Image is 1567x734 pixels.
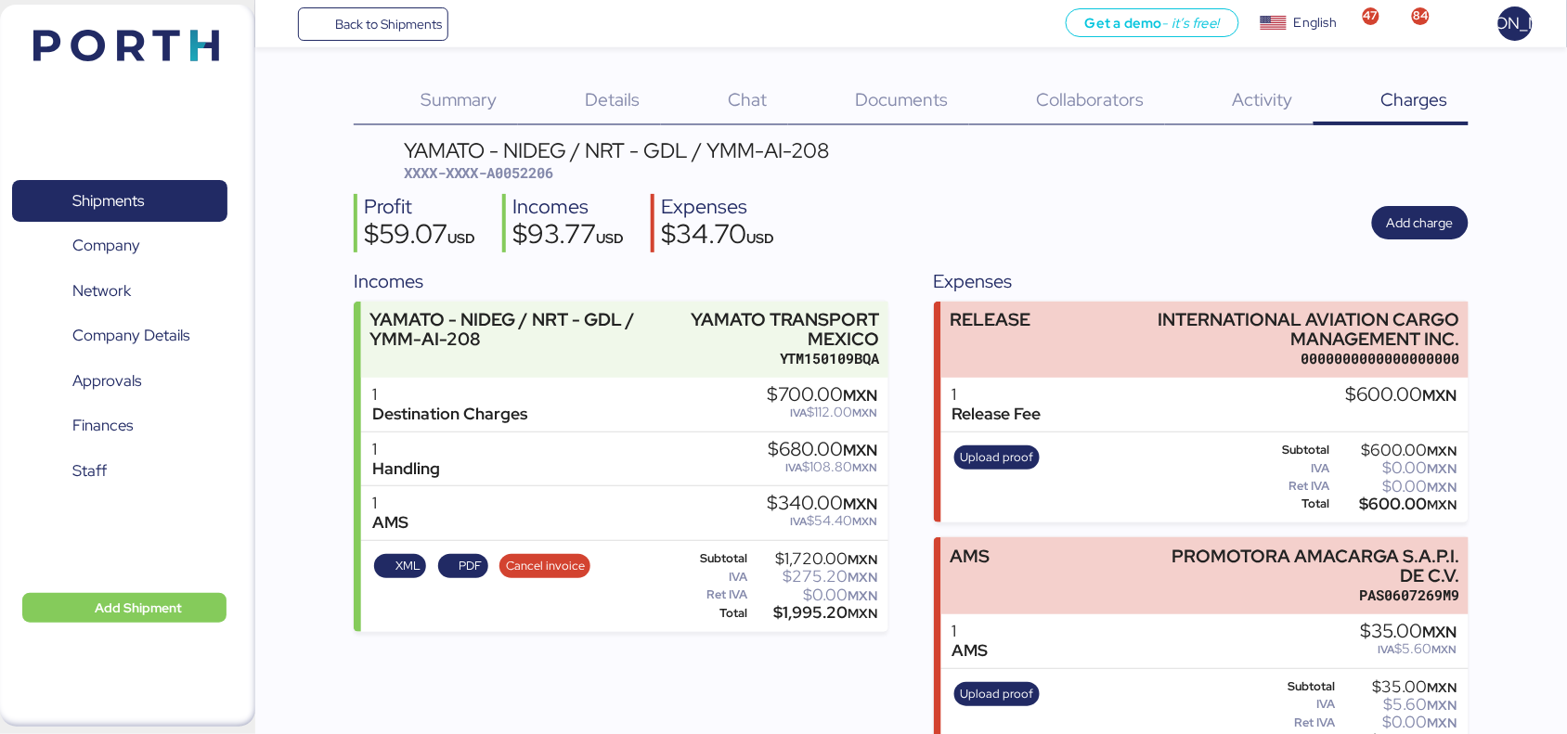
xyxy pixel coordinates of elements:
[661,221,774,252] div: $34.70
[1334,480,1457,494] div: $0.00
[843,385,877,406] span: MXN
[677,607,747,620] div: Total
[852,460,877,475] span: MXN
[856,87,949,111] span: Documents
[12,270,227,313] a: Network
[1428,697,1457,714] span: MXN
[960,447,1033,468] span: Upload proof
[852,514,877,529] span: MXN
[1257,698,1336,711] div: IVA
[1257,444,1330,457] div: Subtotal
[1423,385,1457,406] span: MXN
[767,514,877,528] div: $54.40
[1294,13,1337,32] div: English
[954,682,1040,706] button: Upload proof
[1233,87,1293,111] span: Activity
[438,554,488,578] button: PDF
[843,440,877,460] span: MXN
[459,556,482,576] span: PDF
[12,450,227,493] a: Staff
[512,221,624,252] div: $93.77
[952,405,1042,424] div: Release Fee
[751,570,878,584] div: $275.20
[952,385,1042,405] div: 1
[1428,496,1457,513] span: MXN
[1334,497,1457,511] div: $600.00
[354,267,889,295] div: Incomes
[677,571,747,584] div: IVA
[1361,622,1457,642] div: $35.00
[72,187,144,214] span: Shipments
[499,554,590,578] button: Cancel invoice
[767,406,877,419] div: $112.00
[952,641,989,661] div: AMS
[1340,680,1457,694] div: $35.00
[372,459,440,479] div: Handling
[447,229,475,247] span: USD
[677,588,747,601] div: Ret IVA
[372,440,440,459] div: 1
[1361,642,1457,656] div: $5.60
[1346,385,1457,406] div: $600.00
[72,457,107,484] span: Staff
[596,229,624,247] span: USD
[1381,87,1448,111] span: Charges
[22,593,227,623] button: Add Shipment
[12,315,227,357] a: Company Details
[848,569,877,586] span: MXN
[785,460,802,475] span: IVA
[266,8,298,40] button: Menu
[1257,680,1336,693] div: Subtotal
[950,310,1030,329] div: RELEASE
[1387,212,1454,234] span: Add charge
[848,551,877,568] span: MXN
[1340,715,1457,729] div: $0.00
[960,684,1033,704] span: Upload proof
[1379,642,1395,657] span: IVA
[768,440,877,460] div: $680.00
[661,194,774,221] div: Expenses
[954,445,1040,470] button: Upload proof
[1257,480,1330,493] div: Ret IVA
[1037,87,1145,111] span: Collaborators
[506,556,585,576] span: Cancel invoice
[72,277,131,304] span: Network
[1257,716,1336,729] div: Ret IVA
[751,552,878,566] div: $1,720.00
[751,588,878,602] div: $0.00
[586,87,641,111] span: Details
[370,310,666,349] div: YAMATO - NIDEG / NRT - GDL / YMM-AI-208
[372,405,527,424] div: Destination Charges
[372,513,408,533] div: AMS
[374,554,426,578] button: XML
[751,606,878,620] div: $1,995.20
[677,552,747,565] div: Subtotal
[768,460,877,474] div: $108.80
[72,232,140,259] span: Company
[729,87,768,111] span: Chat
[1154,547,1460,586] div: PROMOTORA AMACARGA S.A.P.I. DE C.V.
[1154,310,1460,349] div: INTERNATIONAL AVIATION CARGO MANAGEMENT INC.
[852,406,877,420] span: MXN
[72,412,133,439] span: Finances
[95,597,182,619] span: Add Shipment
[298,7,449,41] a: Back to Shipments
[843,494,877,514] span: MXN
[848,587,877,604] span: MXN
[364,194,475,221] div: Profit
[421,87,498,111] span: Summary
[1432,642,1457,657] span: MXN
[1154,586,1460,605] div: PAS0607269M9
[364,221,475,252] div: $59.07
[1340,698,1457,712] div: $5.60
[12,360,227,403] a: Approvals
[934,267,1470,295] div: Expenses
[952,622,989,641] div: 1
[395,556,421,576] span: XML
[746,229,774,247] span: USD
[1257,462,1330,475] div: IVA
[1428,715,1457,731] span: MXN
[404,163,554,182] span: XXXX-XXXX-A0052206
[950,547,990,566] div: AMS
[1334,461,1457,475] div: $0.00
